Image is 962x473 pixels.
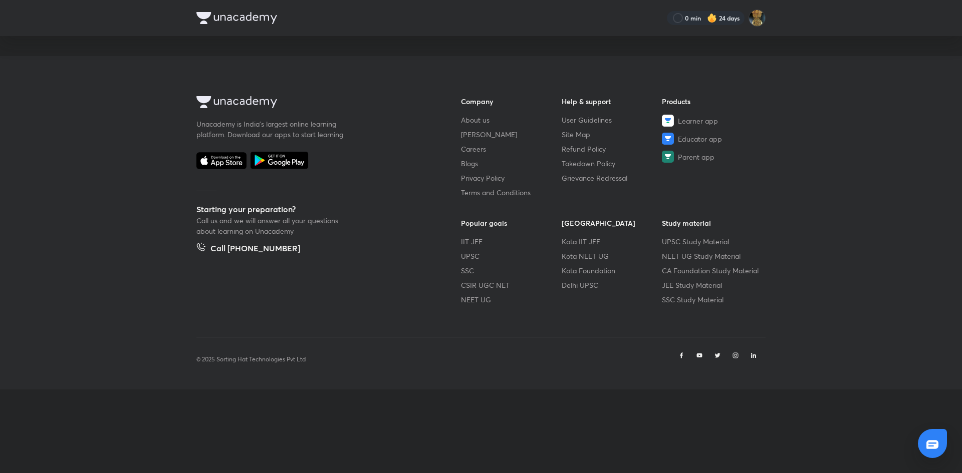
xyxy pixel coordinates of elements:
[662,251,763,261] a: NEET UG Study Material
[662,133,763,145] a: Educator app
[678,134,722,144] span: Educator app
[196,119,347,140] p: Unacademy is India’s largest online learning platform. Download our apps to start learning
[678,152,714,162] span: Parent app
[461,144,486,154] span: Careers
[707,13,717,23] img: streak
[749,10,766,27] img: LOVEPREET Gharu
[461,158,562,169] a: Blogs
[662,218,763,228] h6: Study material
[196,96,429,111] a: Company Logo
[461,251,562,261] a: UPSC
[562,158,662,169] a: Takedown Policy
[662,151,674,163] img: Parent app
[562,144,662,154] a: Refund Policy
[662,115,674,127] img: Learner app
[662,280,763,290] a: JEE Study Material
[662,236,763,247] a: UPSC Study Material
[461,144,562,154] a: Careers
[461,280,562,290] a: CSIR UGC NET
[196,12,277,24] img: Company Logo
[196,203,429,215] h5: Starting your preparation?
[662,294,763,305] a: SSC Study Material
[562,115,662,125] a: User Guidelines
[562,218,662,228] h6: [GEOGRAPHIC_DATA]
[196,215,347,236] p: Call us and we will answer all your questions about learning on Unacademy
[461,115,562,125] a: About us
[662,96,763,107] h6: Products
[461,96,562,107] h6: Company
[562,265,662,276] a: Kota Foundation
[461,218,562,228] h6: Popular goals
[461,129,562,140] a: [PERSON_NAME]
[562,236,662,247] a: Kota IIT JEE
[196,96,277,108] img: Company Logo
[562,129,662,140] a: Site Map
[562,280,662,290] a: Delhi UPSC
[562,251,662,261] a: Kota NEET UG
[662,133,674,145] img: Educator app
[662,115,763,127] a: Learner app
[662,265,763,276] a: CA Foundation Study Material
[461,187,562,198] a: Terms and Conditions
[678,116,718,126] span: Learner app
[562,96,662,107] h6: Help & support
[196,355,306,364] p: © 2025 Sorting Hat Technologies Pvt Ltd
[461,173,562,183] a: Privacy Policy
[461,265,562,276] a: SSC
[461,294,562,305] a: NEET UG
[562,173,662,183] a: Grievance Redressal
[461,236,562,247] a: IIT JEE
[662,151,763,163] a: Parent app
[196,242,300,256] a: Call [PHONE_NUMBER]
[210,242,300,256] h5: Call [PHONE_NUMBER]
